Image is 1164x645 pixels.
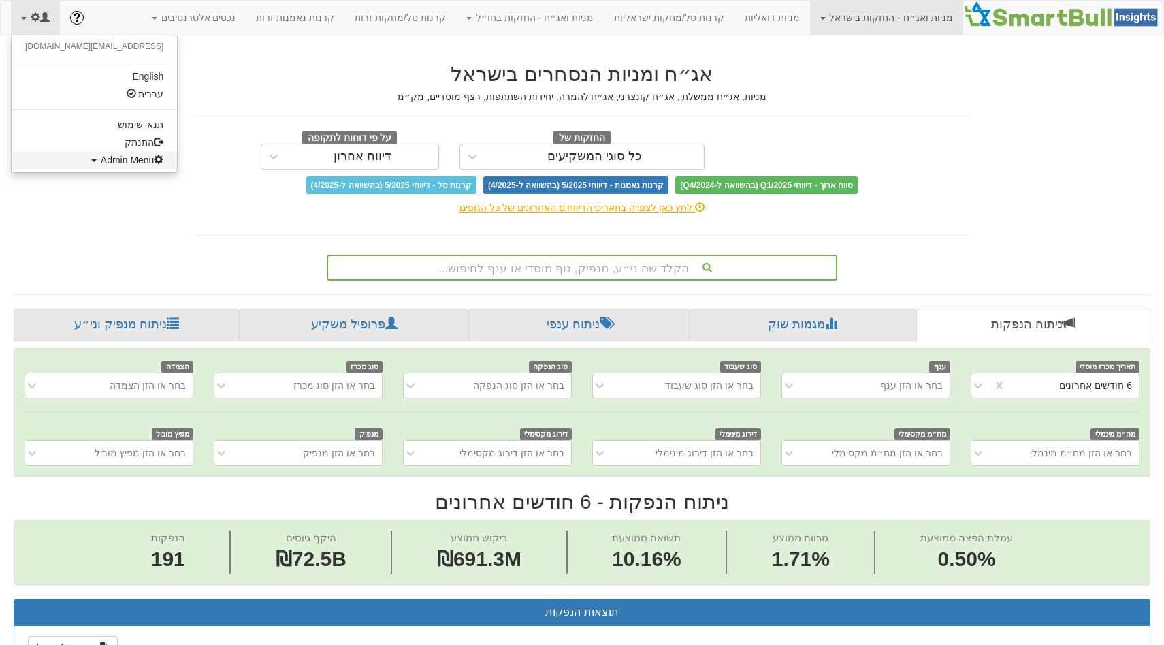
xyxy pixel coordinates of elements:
[553,131,611,146] span: החזקות של
[12,85,177,103] a: עברית
[110,379,186,392] div: בחר או הזן הצמדה
[1090,428,1139,440] span: מח״מ מינמלי
[665,379,754,392] div: בחר או הזן סוג שעבוד
[437,548,521,570] span: ₪691.3M
[303,446,375,460] div: בחר או הזן מנפיק
[328,256,836,279] div: הקלד שם ני״ע, מנפיק, גוף מוסדי או ענף לחיפוש...
[547,150,642,163] div: כל סוגי המשקיעים
[520,428,572,440] span: דירוג מקסימלי
[95,446,187,460] div: בחר או הזן מפיץ מוביל
[12,116,177,133] a: תנאי שימוש
[1076,361,1139,373] span: תאריך מכרז מוסדי
[355,428,383,440] span: מנפיק
[832,446,943,460] div: בחר או הזן מח״מ מקסימלי
[194,92,970,102] h5: מניות, אג״ח ממשלתי, אג״ח קונצרני, אג״ח להמרה, יחידות השתתפות, רצף מוסדיים, מק״מ
[920,532,1013,544] span: עמלת הפצה ממוצעת
[772,545,830,574] span: 1.71%
[720,361,762,373] span: סוג שעבוד
[25,606,1139,618] h3: תוצאות הנפקות
[101,155,164,166] span: Admin Menu
[151,532,185,544] span: הנפקות
[894,428,951,440] span: מח״מ מקסימלי
[451,532,508,544] span: ביקוש ממוצע
[473,379,564,392] div: בחר או הזן סוג הנפקה
[469,309,690,341] a: ניתוח ענפי
[459,446,564,460] div: בחר או הזן דירוג מקסימלי
[456,1,604,35] a: מניות ואג״ח - החזקות בחו״ל
[880,379,943,392] div: בחר או הזן ענף
[529,361,572,373] span: סוג הנפקה
[12,67,177,85] a: English
[161,361,193,373] span: הצמדה
[286,532,336,544] span: היקף גיוסים
[810,1,963,35] a: מניות ואג״ח - החזקות בישראל
[194,63,970,85] h2: אג״ח ומניות הנסחרים בישראל
[929,361,950,373] span: ענף
[1059,379,1132,392] div: 6 חודשים אחרונים
[604,1,734,35] a: קרנות סל/מחקות ישראליות
[276,548,346,570] span: ₪72.5B
[142,1,246,35] a: נכסים אלטרנטיבים
[14,309,239,341] a: ניתוח מנפיק וני״ע
[12,133,177,151] a: התנתק
[612,532,681,544] span: תשואה ממוצעת
[12,39,177,54] li: [EMAIL_ADDRESS][DOMAIN_NAME]
[246,1,344,35] a: קרנות נאמנות זרות
[612,545,681,574] span: 10.16%
[690,309,916,341] a: מגמות שוק
[483,176,668,194] span: קרנות נאמנות - דיווחי 5/2025 (בהשוואה ל-4/2025)
[773,532,828,544] span: מרווח ממוצע
[1030,446,1132,460] div: בחר או הזן מח״מ מינמלי
[293,379,376,392] div: בחר או הזן סוג מכרז
[675,176,858,194] span: טווח ארוך - דיווחי Q1/2025 (בהשוואה ל-Q4/2024)
[302,131,397,146] span: על פי דוחות לתקופה
[306,176,476,194] span: קרנות סל - דיווחי 5/2025 (בהשוואה ל-4/2025)
[239,309,468,341] a: פרופיל משקיע
[916,309,1150,341] a: ניתוח הנפקות
[963,1,1163,28] img: Smartbull
[12,151,177,169] a: Admin Menu
[60,1,94,35] a: ?
[734,1,810,35] a: מניות דואליות
[715,428,762,440] span: דירוג מינימלי
[152,428,194,440] span: מפיץ מוביל
[151,545,185,574] span: 191
[73,11,80,25] span: ?
[14,490,1150,513] h2: ניתוח הנפקות - 6 חודשים אחרונים
[920,545,1013,574] span: 0.50%
[656,446,754,460] div: בחר או הזן דירוג מינימלי
[334,150,391,163] div: דיווח אחרון
[346,361,383,373] span: סוג מכרז
[344,1,456,35] a: קרנות סל/מחקות זרות
[184,201,980,215] div: לחץ כאן לצפייה בתאריכי הדיווחים האחרונים של כל הגופים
